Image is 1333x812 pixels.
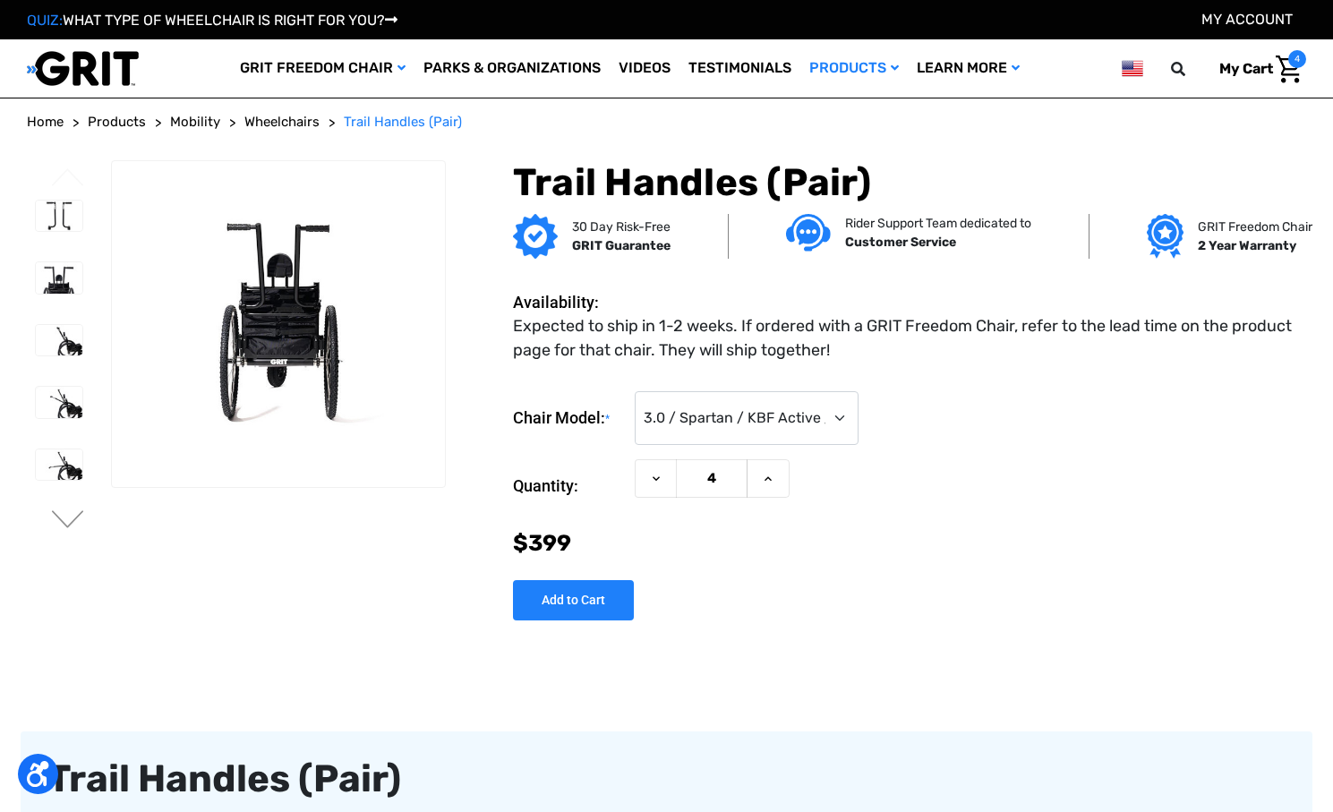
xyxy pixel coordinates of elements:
span: QUIZ: [27,12,63,29]
span: My Cart [1219,60,1273,77]
p: Rider Support Team dedicated to [845,214,1031,233]
a: QUIZ:WHAT TYPE OF WHEELCHAIR IS RIGHT FOR YOU? [27,12,397,29]
a: Cart with 4 items [1206,50,1306,88]
img: Customer service [786,214,831,251]
a: Testimonials [679,39,800,98]
label: Chair Model: [513,391,626,446]
input: Add to Cart [513,580,634,620]
span: Wheelchairs [244,114,320,130]
div: Trail Handles (Pair) [47,758,1286,799]
img: GRIT Trail Handles: pair of steel push handles with bike grips mounted to back of GRIT Freedom Chair [36,262,82,294]
a: Products [800,39,908,98]
a: Products [88,112,146,132]
p: 30 Day Risk-Free [572,218,671,236]
span: Trail Handles (Pair) [344,114,462,130]
a: Account [1201,11,1293,28]
a: Learn More [908,39,1029,98]
dt: Availability: [513,290,626,314]
img: GRIT All-Terrain Wheelchair and Mobility Equipment [27,50,139,87]
h1: Trail Handles (Pair) [513,160,1306,205]
dd: Expected to ship in 1-2 weeks. If ordered with a GRIT Freedom Chair, refer to the lead time on th... [513,314,1297,363]
a: Videos [610,39,679,98]
a: Home [27,112,64,132]
a: Parks & Organizations [414,39,610,98]
span: Products [88,114,146,130]
nav: Breadcrumb [27,112,1306,132]
img: GRIT Trail Handles: side view of push handles on GRIT Freedom Chair, one at tall height, one at l... [36,449,82,481]
img: Grit freedom [1147,214,1183,259]
span: $399 [513,530,571,556]
img: GRIT Trail Handles: pair of steel push handles with bike grips for use with GRIT Freedom Chair ou... [36,201,82,232]
img: GRIT Trail Handles: pair of steel push handles with bike grips for use with GRIT Freedom Chair ou... [112,212,445,434]
label: Quantity: [513,459,626,513]
input: Search [1179,50,1206,88]
img: Cart [1276,56,1302,83]
img: GRIT Guarantee [513,214,558,259]
a: Mobility [170,112,220,132]
a: GRIT Freedom Chair [231,39,414,98]
span: 4 [1288,50,1306,68]
button: Go to slide 2 of 3 [49,510,87,532]
span: Mobility [170,114,220,130]
a: Trail Handles (Pair) [344,112,462,132]
img: GRIT Trail Handles: side view of GRIT Freedom Chair with pair of steel push handles mounted on ba... [36,325,82,356]
iframe: Tidio Chat [1089,697,1325,781]
img: GRIT Trail Handles: side view of GRIT Freedom Chair outdoor wheelchair with push handles installe... [36,387,82,418]
button: Go to slide 3 of 3 [49,168,87,190]
strong: Customer Service [845,235,956,250]
p: GRIT Freedom Chair [1198,218,1312,236]
strong: GRIT Guarantee [572,238,671,253]
strong: 2 Year Warranty [1198,238,1296,253]
img: us.png [1122,57,1143,80]
a: Wheelchairs [244,112,320,132]
span: Home [27,114,64,130]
